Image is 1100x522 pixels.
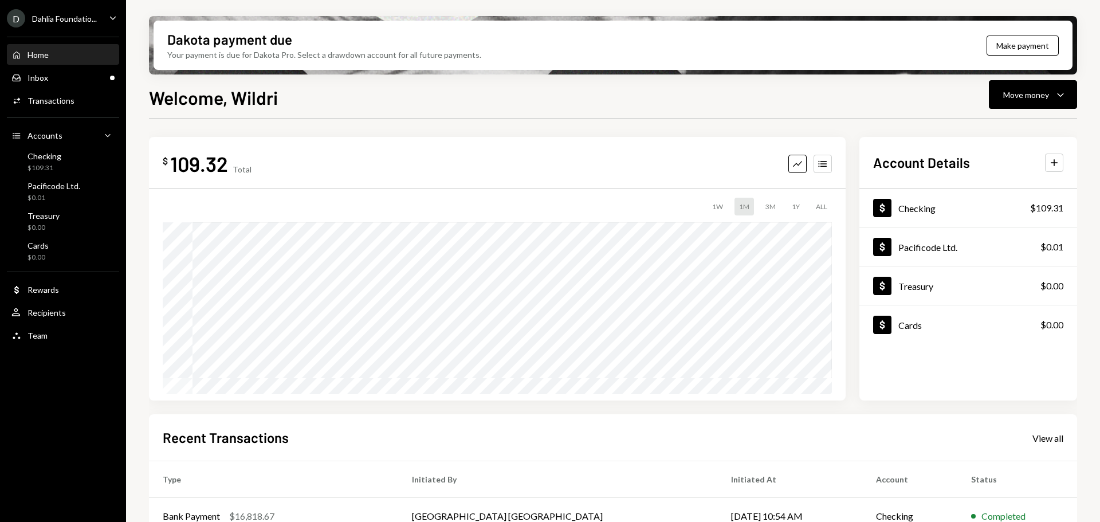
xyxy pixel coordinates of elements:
[7,125,119,146] a: Accounts
[859,266,1077,305] a: Treasury$0.00
[787,198,804,215] div: 1Y
[398,461,718,498] th: Initiated By
[27,131,62,140] div: Accounts
[717,461,862,498] th: Initiated At
[989,80,1077,109] button: Move money
[761,198,780,215] div: 3M
[1040,240,1063,254] div: $0.01
[27,96,74,105] div: Transactions
[873,153,970,172] h2: Account Details
[7,325,119,346] a: Team
[27,50,49,60] div: Home
[898,242,957,253] div: Pacificode Ltd.
[170,151,228,176] div: 109.32
[7,9,25,28] div: D
[734,198,754,215] div: 1M
[708,198,728,215] div: 1W
[957,461,1077,498] th: Status
[27,331,48,340] div: Team
[27,73,48,83] div: Inbox
[233,164,252,174] div: Total
[859,305,1077,344] a: Cards$0.00
[7,279,119,300] a: Rewards
[7,237,119,265] a: Cards$0.00
[32,14,97,23] div: Dahlia Foundatio...
[27,211,60,221] div: Treasury
[859,189,1077,227] a: Checking$109.31
[167,30,292,49] div: Dakota payment due
[1003,89,1049,101] div: Move money
[27,308,66,317] div: Recipients
[149,86,278,109] h1: Welcome, Wildri
[27,193,80,203] div: $0.01
[859,227,1077,266] a: Pacificode Ltd.$0.01
[27,181,80,191] div: Pacificode Ltd.
[898,281,933,292] div: Treasury
[987,36,1059,56] button: Make payment
[1040,318,1063,332] div: $0.00
[163,155,168,167] div: $
[27,285,59,295] div: Rewards
[7,90,119,111] a: Transactions
[27,151,61,161] div: Checking
[811,198,832,215] div: ALL
[1040,279,1063,293] div: $0.00
[7,148,119,175] a: Checking$109.31
[27,253,49,262] div: $0.00
[27,241,49,250] div: Cards
[1032,433,1063,444] div: View all
[163,428,289,447] h2: Recent Transactions
[7,302,119,323] a: Recipients
[1030,201,1063,215] div: $109.31
[7,44,119,65] a: Home
[1032,431,1063,444] a: View all
[7,67,119,88] a: Inbox
[898,320,922,331] div: Cards
[7,207,119,235] a: Treasury$0.00
[7,178,119,205] a: Pacificode Ltd.$0.01
[898,203,936,214] div: Checking
[167,49,481,61] div: Your payment is due for Dakota Pro. Select a drawdown account for all future payments.
[27,163,61,173] div: $109.31
[862,461,957,498] th: Account
[149,461,398,498] th: Type
[27,223,60,233] div: $0.00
